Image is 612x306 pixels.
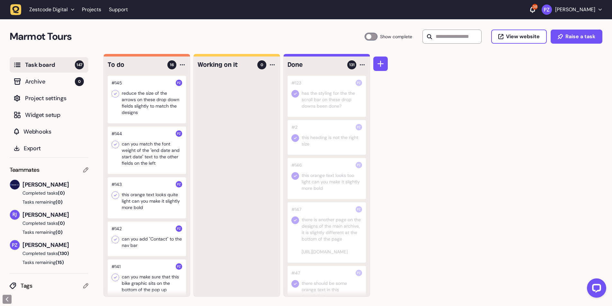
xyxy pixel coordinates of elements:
[356,124,362,130] img: Paris Zisis
[565,34,595,39] span: Raise a task
[10,210,20,220] img: Riki-leigh Jones
[288,60,343,69] h4: Done
[380,33,412,40] span: Show complete
[349,62,355,68] span: 131
[10,229,88,235] button: Tasks remaining(0)
[10,165,40,174] span: Teammates
[542,4,602,15] button: [PERSON_NAME]
[25,60,75,69] span: Task board
[23,127,84,136] span: Webhooks
[198,60,253,69] h4: Working on it
[356,270,362,276] img: Paris Zisis
[10,57,88,73] button: Task board147
[25,110,84,119] span: Widget setup
[506,34,540,39] span: View website
[22,210,88,219] span: [PERSON_NAME]
[10,4,78,15] button: Zestcode Digital
[56,199,63,205] span: (0)
[56,259,64,265] span: (15)
[176,80,182,86] img: Paris Zisis
[75,60,84,69] span: 147
[58,220,65,226] span: (0)
[58,190,65,196] span: (0)
[10,74,88,89] button: Archive0
[551,30,602,44] button: Raise a task
[10,91,88,106] button: Project settings
[29,6,68,13] span: Zestcode Digital
[10,220,83,226] button: Completed tasks(0)
[356,162,362,168] img: Paris Zisis
[10,240,20,250] img: Paris Zisis
[10,107,88,123] button: Widget setup
[582,276,609,303] iframe: LiveChat chat widget
[170,62,174,68] span: 16
[10,250,83,257] button: Completed tasks(130)
[491,30,547,44] button: View website
[532,4,538,10] div: 38
[261,62,263,68] span: 0
[555,6,595,13] p: [PERSON_NAME]
[10,199,88,205] button: Tasks remaining(0)
[108,60,163,69] h4: To do
[356,80,362,86] img: Paris Zisis
[75,77,84,86] span: 0
[22,180,88,189] span: [PERSON_NAME]
[176,181,182,188] img: Paris Zisis
[10,190,83,196] button: Completed tasks(0)
[176,225,182,232] img: Paris Zisis
[56,229,63,235] span: (0)
[542,4,552,15] img: Paris Zisis
[25,94,84,103] span: Project settings
[176,130,182,137] img: Paris Zisis
[24,144,84,153] span: Export
[82,4,101,15] a: Projects
[10,124,88,139] button: Webhooks
[21,281,83,290] span: Tags
[22,240,88,249] span: [PERSON_NAME]
[109,6,128,13] a: Support
[58,250,69,256] span: (130)
[25,77,75,86] span: Archive
[10,29,365,44] h2: Marmot Tours
[10,259,88,266] button: Tasks remaining(15)
[10,180,20,189] img: Harry Robinson
[10,141,88,156] button: Export
[176,263,182,270] img: Paris Zisis
[356,206,362,213] img: Paris Zisis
